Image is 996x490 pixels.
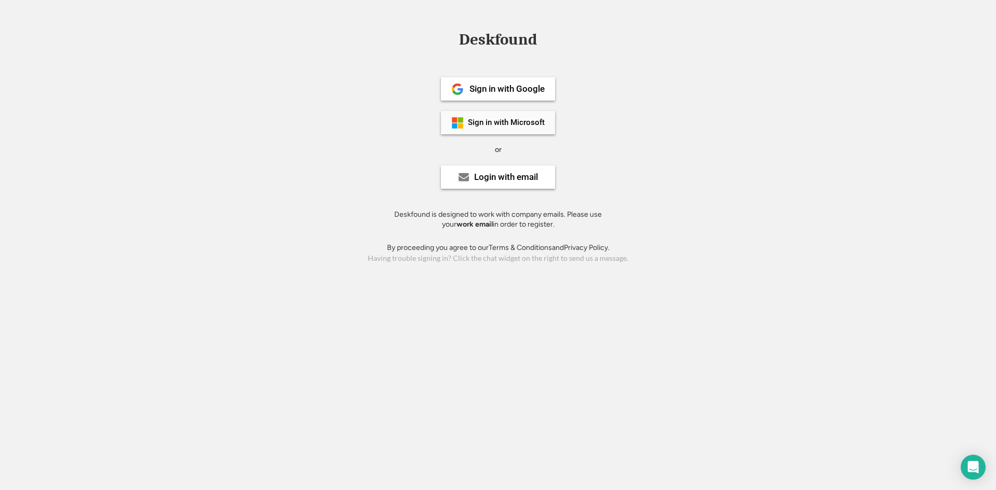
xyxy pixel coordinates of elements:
[451,83,464,95] img: 1024px-Google__G__Logo.svg.png
[457,220,493,229] strong: work email
[469,85,545,93] div: Sign in with Google
[489,243,552,252] a: Terms & Conditions
[961,455,986,480] div: Open Intercom Messenger
[468,119,545,127] div: Sign in with Microsoft
[451,117,464,129] img: ms-symbollockup_mssymbol_19.png
[495,145,502,155] div: or
[387,243,610,253] div: By proceeding you agree to our and
[474,173,538,181] div: Login with email
[564,243,610,252] a: Privacy Policy.
[381,209,615,230] div: Deskfound is designed to work with company emails. Please use your in order to register.
[454,32,542,48] div: Deskfound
